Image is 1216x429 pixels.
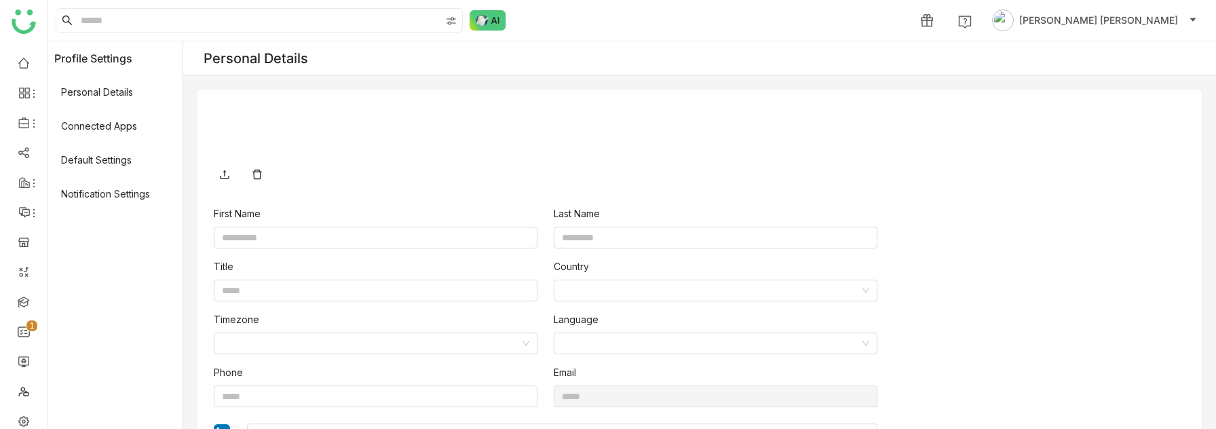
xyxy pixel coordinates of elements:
label: Timezone [214,312,259,327]
img: help.svg [958,15,972,29]
button: [PERSON_NAME] [PERSON_NAME] [989,10,1200,31]
div: Personal Details [204,50,308,67]
span: [PERSON_NAME] [PERSON_NAME] [1019,13,1178,28]
span: Connected Apps [47,109,183,143]
span: Personal Details [47,75,183,109]
label: Title [214,259,233,274]
img: search-type.svg [446,16,457,26]
label: Phone [214,365,243,380]
img: ask-buddy-normal.svg [470,10,506,31]
span: Default Settings [47,143,183,177]
label: Language [554,312,598,327]
label: First Name [214,206,261,221]
label: Country [554,259,589,274]
p: 1 [29,319,35,333]
nz-badge-sup: 1 [26,320,37,331]
label: Last Name [554,206,600,221]
header: Profile Settings [47,41,183,75]
label: Email [554,365,576,380]
span: Notification Settings [47,177,183,211]
img: 684a9b57de261c4b36a3d29f [214,106,268,160]
img: avatar [992,10,1014,31]
img: logo [12,10,36,34]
